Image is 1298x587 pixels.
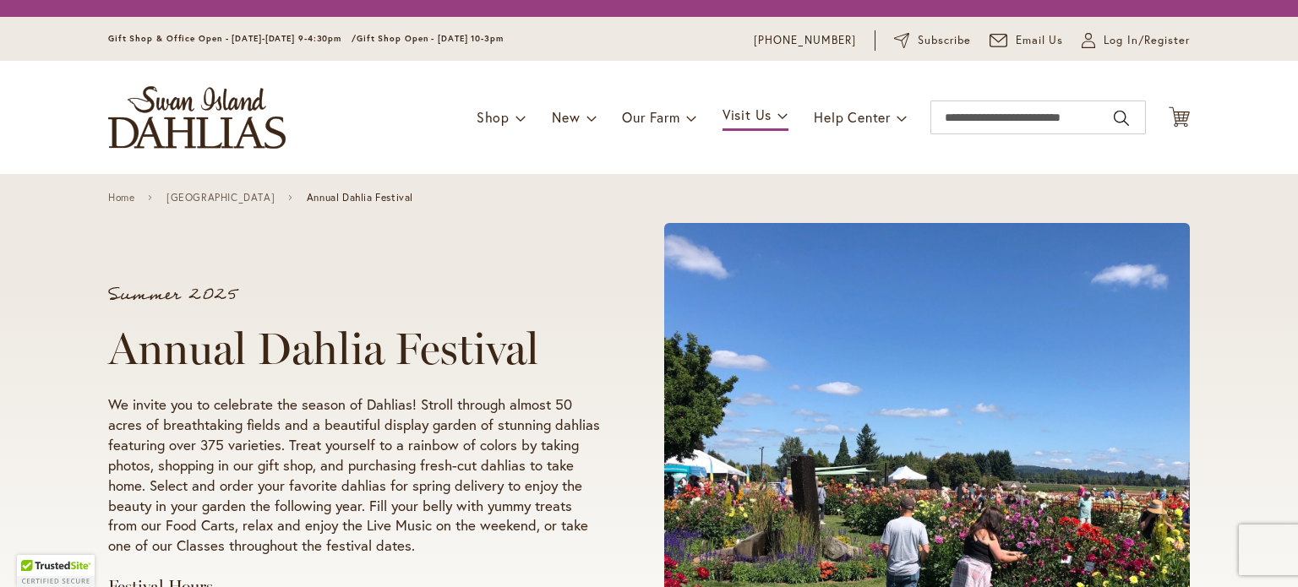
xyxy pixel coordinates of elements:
button: Search [1114,105,1129,132]
div: TrustedSite Certified [17,555,95,587]
a: [GEOGRAPHIC_DATA] [166,192,275,204]
span: Shop [477,108,510,126]
p: Summer 2025 [108,286,600,303]
p: We invite you to celebrate the season of Dahlias! Stroll through almost 50 acres of breathtaking ... [108,394,600,557]
span: Visit Us [723,106,772,123]
span: Our Farm [622,108,679,126]
span: Subscribe [918,32,971,49]
a: Log In/Register [1082,32,1190,49]
span: Log In/Register [1104,32,1190,49]
span: New [552,108,580,126]
a: Subscribe [894,32,971,49]
span: Help Center [814,108,891,126]
span: Gift Shop Open - [DATE] 10-3pm [357,33,504,44]
a: [PHONE_NUMBER] [754,32,856,49]
a: Home [108,192,134,204]
span: Annual Dahlia Festival [307,192,413,204]
span: Email Us [1016,32,1064,49]
span: Gift Shop & Office Open - [DATE]-[DATE] 9-4:30pm / [108,33,357,44]
h1: Annual Dahlia Festival [108,323,600,374]
a: store logo [108,86,286,149]
a: Email Us [990,32,1064,49]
